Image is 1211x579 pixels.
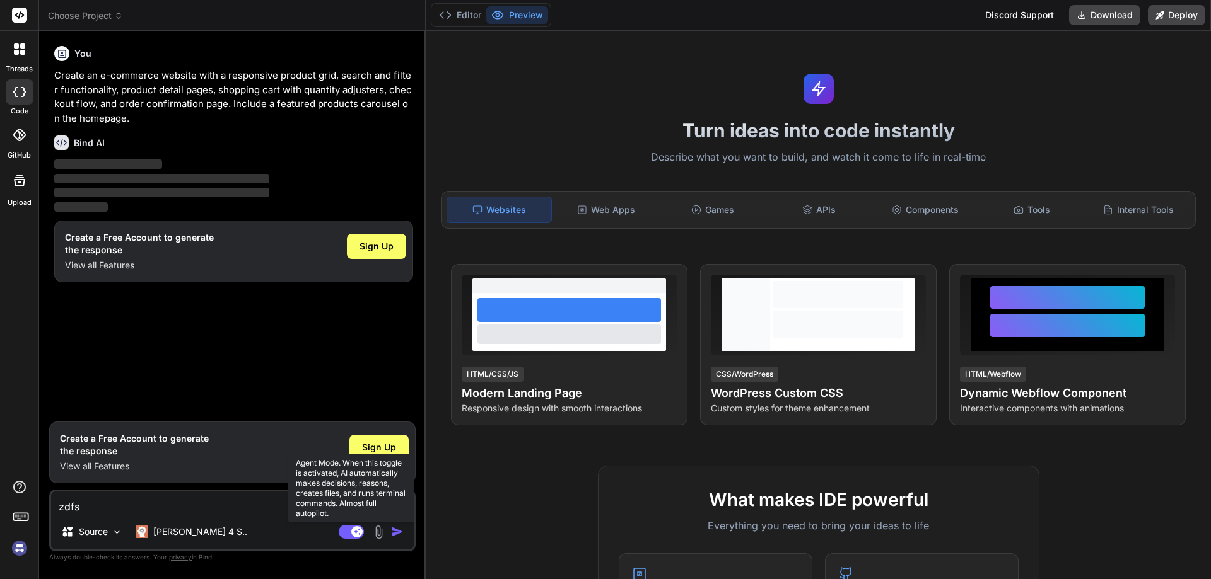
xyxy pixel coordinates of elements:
h6: You [74,47,91,60]
div: Internal Tools [1086,197,1190,223]
span: Choose Project [48,9,123,22]
div: HTML/CSS/JS [462,367,524,382]
button: Download [1069,5,1140,25]
p: Create an e-commerce website with a responsive product grid, search and filter functionality, pro... [54,69,413,125]
span: Sign Up [362,441,396,454]
button: Deploy [1148,5,1205,25]
div: CSS/WordPress [711,367,778,382]
h2: What makes IDE powerful [619,486,1019,513]
p: Describe what you want to build, and watch it come to life in real-time [433,149,1203,166]
span: Sign Up [360,240,394,253]
div: HTML/Webflow [960,367,1026,382]
span: privacy [169,553,192,561]
p: View all Features [65,259,214,272]
img: Pick Models [112,527,122,537]
div: Web Apps [554,197,658,223]
textarea: zdfs [51,491,414,514]
div: Tools [980,197,1084,223]
div: APIs [767,197,871,223]
p: Everything you need to bring your ideas to life [619,518,1019,533]
div: Components [874,197,978,223]
h1: Turn ideas into code instantly [433,119,1203,142]
div: Games [661,197,765,223]
button: Preview [486,6,548,24]
img: attachment [371,525,386,539]
p: Source [79,525,108,538]
span: ‌ [54,188,269,197]
img: Claude 4 Sonnet [136,525,148,538]
div: Websites [447,197,552,223]
div: Discord Support [978,5,1062,25]
button: Agent Mode. When this toggle is activated, AI automatically makes decisions, reasons, creates fil... [336,524,366,539]
img: signin [9,537,30,559]
h4: WordPress Custom CSS [711,384,926,402]
label: Upload [8,197,32,208]
h6: Bind AI [74,137,105,149]
img: icon [391,525,404,538]
p: Always double-check its answers. Your in Bind [49,551,416,563]
span: ‌ [54,202,108,212]
p: Custom styles for theme enhancement [711,402,926,415]
label: GitHub [8,150,31,161]
h4: Dynamic Webflow Component [960,384,1175,402]
p: Responsive design with smooth interactions [462,402,677,415]
h1: Create a Free Account to generate the response [65,231,214,256]
p: [PERSON_NAME] 4 S.. [153,525,247,538]
p: View all Features [60,460,209,473]
label: code [11,106,28,117]
span: ‌ [54,159,162,169]
h4: Modern Landing Page [462,384,677,402]
button: Editor [434,6,486,24]
p: Interactive components with animations [960,402,1175,415]
label: threads [6,64,33,74]
h1: Create a Free Account to generate the response [60,432,209,457]
span: ‌ [54,174,269,183]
